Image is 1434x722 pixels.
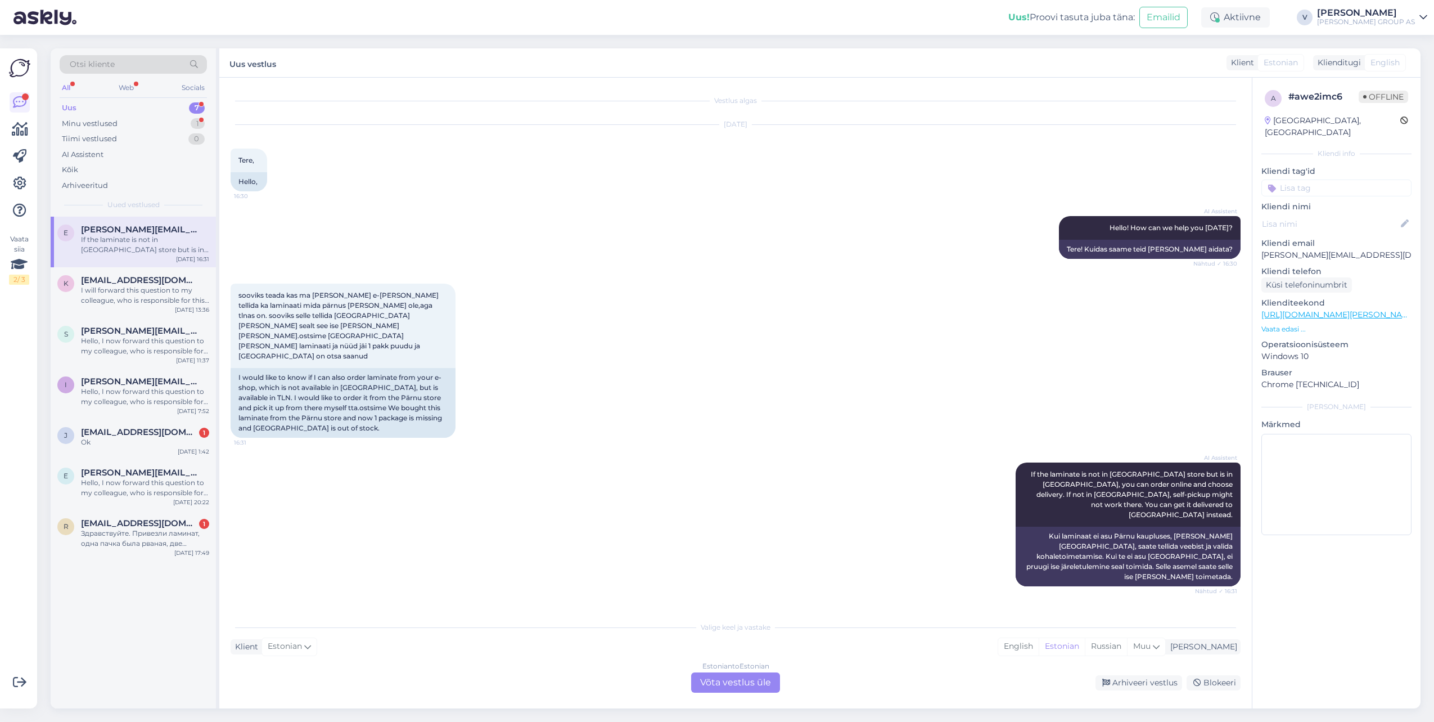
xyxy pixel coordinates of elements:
[1261,180,1412,196] input: Lisa tag
[1195,207,1237,216] span: AI Assistent
[1261,310,1417,320] a: [URL][DOMAIN_NAME][PERSON_NAME]
[1271,94,1276,102] span: a
[65,380,67,389] span: i
[81,468,198,478] span: elmer.aros@gmail.com
[1261,249,1412,261] p: [PERSON_NAME][EMAIL_ADDRESS][DOMAIN_NAME]
[70,59,115,70] span: Otsi kliente
[1261,419,1412,430] p: Märkmed
[1288,90,1359,104] div: # awe2imc6
[177,407,209,415] div: [DATE] 7:52
[1261,367,1412,379] p: Brauser
[1359,91,1408,103] span: Offline
[81,387,209,407] div: Hello, I now forward this question to my colleague, who is responsible for this. The reply will b...
[199,519,209,529] div: 1
[1187,675,1241,690] div: Blokeeri
[1195,454,1237,462] span: AI Assistent
[1261,237,1412,249] p: Kliendi email
[1166,641,1237,653] div: [PERSON_NAME]
[1016,527,1241,586] div: Kui laminaat ei asu Pärnu kaupluses, [PERSON_NAME] [GEOGRAPHIC_DATA], saate tellida veebist ja va...
[1139,7,1188,28] button: Emailid
[116,80,136,95] div: Web
[179,80,207,95] div: Socials
[1095,675,1182,690] div: Arhiveeri vestlus
[1201,7,1270,28] div: Aktiivne
[81,478,209,498] div: Hello, I now forward this question to my colleague, who is responsible for this. The reply will b...
[1261,277,1352,293] div: Küsi telefoninumbrit
[1195,587,1237,595] span: Nähtud ✓ 16:31
[1261,324,1412,334] p: Vaata edasi ...
[234,438,276,447] span: 16:31
[189,102,205,114] div: 7
[64,472,68,480] span: e
[1265,115,1400,138] div: [GEOGRAPHIC_DATA], [GEOGRAPHIC_DATA]
[81,285,209,306] div: I will forward this question to my colleague, who is responsible for this. The reply will be here...
[9,275,29,285] div: 2 / 3
[64,330,68,338] span: s
[173,498,209,506] div: [DATE] 20:22
[1110,223,1233,232] span: Hello! How can we help you [DATE]?
[1261,266,1412,277] p: Kliendi telefon
[1261,297,1412,309] p: Klienditeekond
[231,368,456,438] div: I would like to know if I can also order laminate from your e-shop, which is not available in [GE...
[691,672,780,693] div: Võta vestlus üle
[1261,149,1412,159] div: Kliendi info
[1317,8,1415,17] div: [PERSON_NAME]
[60,80,73,95] div: All
[1261,402,1412,412] div: [PERSON_NAME]
[229,55,276,70] label: Uus vestlus
[176,255,209,263] div: [DATE] 16:31
[1059,240,1241,259] div: Tere! Kuidas saame teid [PERSON_NAME] aidata?
[64,522,69,531] span: r
[62,133,117,145] div: Tiimi vestlused
[1133,641,1151,651] span: Muu
[1039,638,1085,655] div: Estonian
[268,640,302,653] span: Estonian
[1313,57,1361,69] div: Klienditugi
[1226,57,1254,69] div: Klient
[1261,201,1412,213] p: Kliendi nimi
[64,431,67,440] span: j
[81,336,209,356] div: Hello, I now forward this question to my colleague, who is responsible for this. The reply will b...
[199,428,209,438] div: 1
[191,118,205,129] div: 1
[1297,10,1313,25] div: V
[1031,470,1234,519] span: If the laminate is not in [GEOGRAPHIC_DATA] store but is in [GEOGRAPHIC_DATA], you can order onli...
[62,180,108,191] div: Arhiveeritud
[62,118,118,129] div: Minu vestlused
[64,279,69,288] span: k
[1317,8,1427,26] a: [PERSON_NAME][PERSON_NAME] GROUP AS
[1264,57,1298,69] span: Estonian
[176,356,209,365] div: [DATE] 11:37
[231,622,1241,633] div: Valige keel ja vastake
[62,164,78,176] div: Kõik
[178,447,209,456] div: [DATE] 1:42
[231,96,1241,106] div: Vestlus algas
[81,518,198,528] span: regina0609@mail.ru
[231,641,258,653] div: Klient
[1317,17,1415,26] div: [PERSON_NAME] GROUP AS
[1261,339,1412,351] p: Operatsioonisüsteem
[81,235,209,255] div: If the laminate is not in [GEOGRAPHIC_DATA] store but is in [GEOGRAPHIC_DATA], you can order onli...
[81,326,198,336] span: sams.sven@gmail.com
[62,102,76,114] div: Uus
[81,437,209,447] div: Ok
[702,661,769,671] div: Estonian to Estonian
[62,149,103,160] div: AI Assistent
[1261,379,1412,391] p: Chrome [TECHNICAL_ID]
[1262,218,1399,230] input: Lisa nimi
[174,549,209,557] div: [DATE] 17:49
[238,291,440,360] span: sooviks teada kas ma [PERSON_NAME] e-[PERSON_NAME] tellida ka laminaati mida pärnus [PERSON_NAME]...
[998,638,1039,655] div: English
[9,234,29,285] div: Vaata siia
[81,528,209,549] div: Здравствуйте. Привезли ламинат, одна пачка была рваная, две побиты углы. Сейчас при установке зам...
[81,427,198,437] span: juha_xx@live.fi
[81,225,198,235] span: evelin.harjakas@gmail.com
[107,200,160,210] span: Uued vestlused
[64,228,68,237] span: e
[1261,165,1412,177] p: Kliendi tag'id
[9,57,30,79] img: Askly Logo
[81,275,198,285] span: kerttukesler@gmail.com
[175,306,209,314] div: [DATE] 13:36
[231,119,1241,129] div: [DATE]
[231,172,267,191] div: Hello,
